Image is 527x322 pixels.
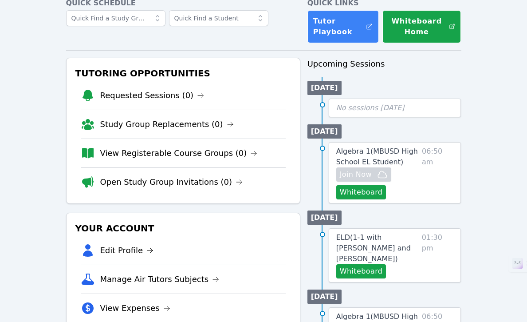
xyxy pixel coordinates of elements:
[66,10,165,26] input: Quick Find a Study Group
[307,124,342,139] li: [DATE]
[340,169,372,180] span: Join Now
[336,146,418,167] a: Algebra 1(MBUSD High School EL Student)
[307,290,342,304] li: [DATE]
[307,10,379,43] a: Tutor Playbook
[169,10,268,26] input: Quick Find a Student
[100,89,205,102] a: Requested Sessions (0)
[100,118,234,131] a: Study Group Replacements (0)
[382,10,461,43] button: Whiteboard Home
[100,302,170,314] a: View Expenses
[336,232,418,264] a: ELD(1-1 with [PERSON_NAME] and [PERSON_NAME])
[422,146,453,199] span: 06:50 am
[422,232,454,278] span: 01:30 pm
[336,185,386,199] button: Whiteboard
[100,176,243,188] a: Open Study Group Invitations (0)
[307,58,461,70] h3: Upcoming Sessions
[336,147,418,166] span: Algebra 1 ( MBUSD High School EL Student )
[336,233,411,263] span: ELD ( 1-1 with [PERSON_NAME] and [PERSON_NAME] )
[336,264,386,278] button: Whiteboard
[100,273,220,286] a: Manage Air Tutors Subjects
[336,167,391,182] button: Join Now
[307,211,342,225] li: [DATE]
[74,65,293,81] h3: Tutoring Opportunities
[74,220,293,236] h3: Your Account
[336,103,405,112] span: No sessions [DATE]
[307,81,342,95] li: [DATE]
[100,147,258,159] a: View Registerable Course Groups (0)
[100,244,154,257] a: Edit Profile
